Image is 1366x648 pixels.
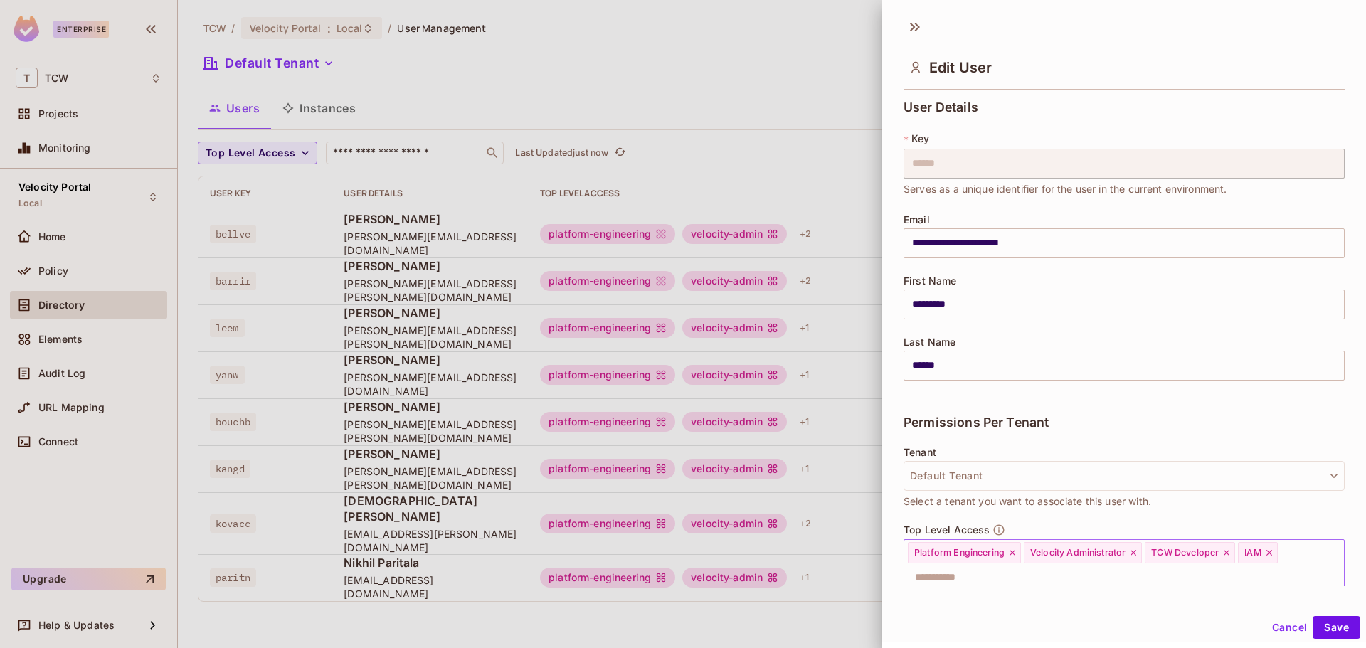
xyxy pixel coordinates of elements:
[1030,547,1126,558] span: Velocity Administrator
[904,181,1227,197] span: Serves as a unique identifier for the user in the current environment.
[904,447,936,458] span: Tenant
[904,524,990,536] span: Top Level Access
[1244,547,1261,558] span: IAM
[1238,542,1277,563] div: IAM
[1337,565,1340,568] button: Open
[1151,547,1219,558] span: TCW Developer
[908,542,1021,563] div: Platform Engineering
[904,415,1049,430] span: Permissions Per Tenant
[1145,542,1235,563] div: TCW Developer
[904,494,1151,509] span: Select a tenant you want to associate this user with.
[904,461,1345,491] button: Default Tenant
[914,547,1005,558] span: Platform Engineering
[904,100,978,115] span: User Details
[911,133,929,144] span: Key
[904,275,957,287] span: First Name
[1266,616,1313,639] button: Cancel
[904,214,930,225] span: Email
[1024,542,1142,563] div: Velocity Administrator
[904,336,955,348] span: Last Name
[929,59,992,76] span: Edit User
[1313,616,1360,639] button: Save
